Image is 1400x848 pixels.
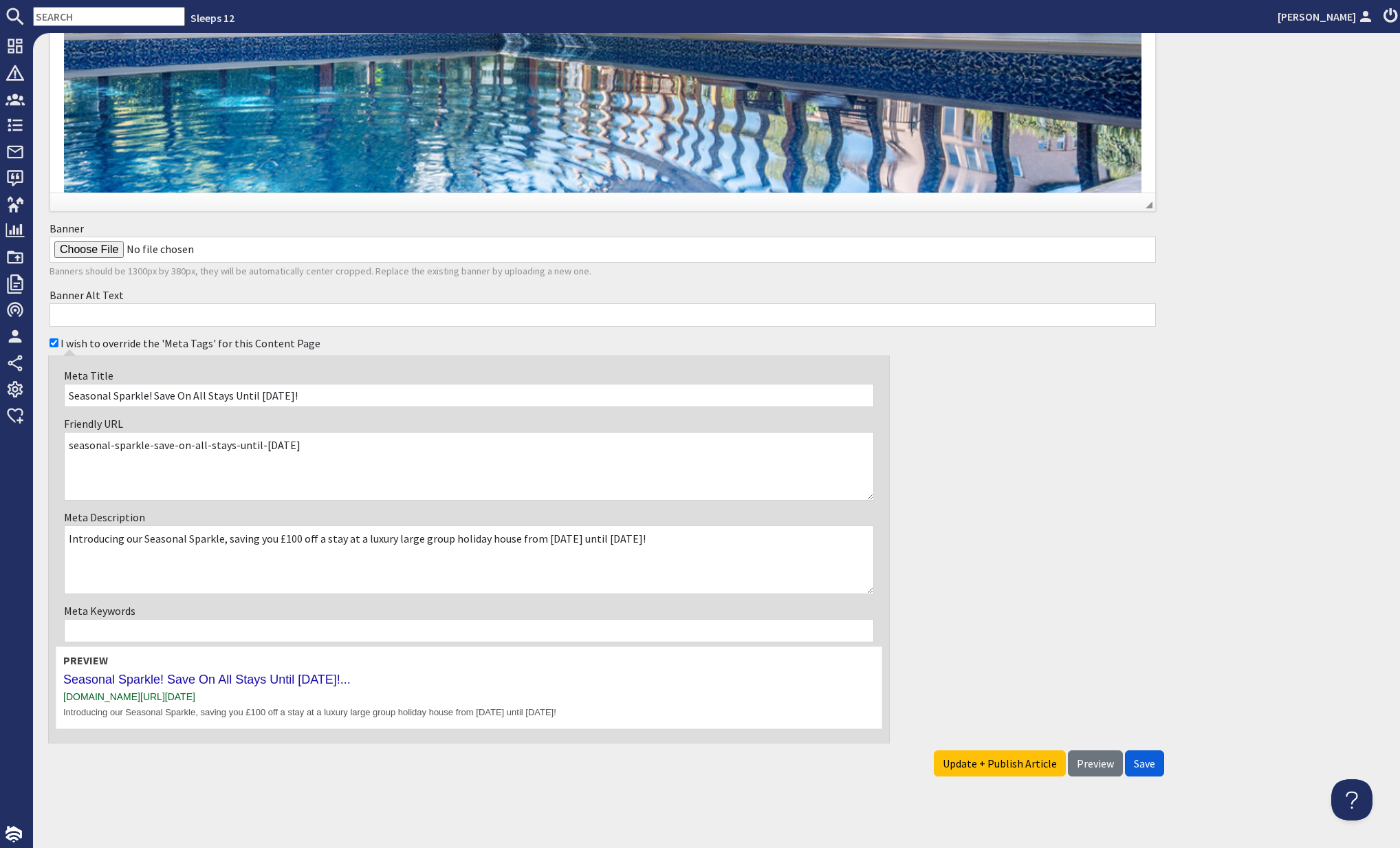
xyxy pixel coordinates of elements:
span: Preview [1077,757,1114,770]
button: Save [1125,750,1164,776]
a: Sleeps 12 [190,11,234,25]
img: staytech_i_w-64f4e8e9ee0a9c174fd5317b4b171b261742d2d393467e5bdba4413f4f884c10.svg [6,826,22,842]
textarea: Introducing our Seasonal Sparkle, saving you £100 off a stay at a luxury large group holiday hous... [64,525,874,594]
label: Banner [50,221,84,235]
button: Update + Publish Article [934,750,1066,776]
label: Meta Keywords [64,604,135,618]
button: Preview [1068,750,1123,776]
label: Meta Description [64,510,145,524]
label: I wish to override the 'Meta Tags' for this Content Page [61,336,320,350]
iframe: Rich Text Editor, article_content [50,7,1155,193]
h4: Preview [63,654,875,667]
textarea: seasonal-sparkle-save-on-all-stays-until-[DATE] [64,432,874,501]
label: Friendly URL [64,417,123,431]
iframe: Toggle Customer Support [1331,779,1372,820]
span: Save [1134,757,1155,770]
div: [DOMAIN_NAME][URL][DATE] [63,690,875,704]
p: Banners should be 1300px by 380px, they will be automatically center cropped. Replace the existin... [50,264,1156,279]
a: [PERSON_NAME] [1278,8,1375,25]
label: Meta Title [64,369,113,382]
span: Update + Publish Article [943,757,1057,770]
div: Introducing our Seasonal Sparkle, saving you £100 off a stay at a luxury large group holiday hous... [63,706,875,719]
span: Resize [1146,202,1152,208]
label: Banner Alt Text [50,288,124,302]
div: Seasonal Sparkle! Save On All Stays Until [DATE]!... [63,671,875,689]
input: SEARCH [33,7,185,26]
